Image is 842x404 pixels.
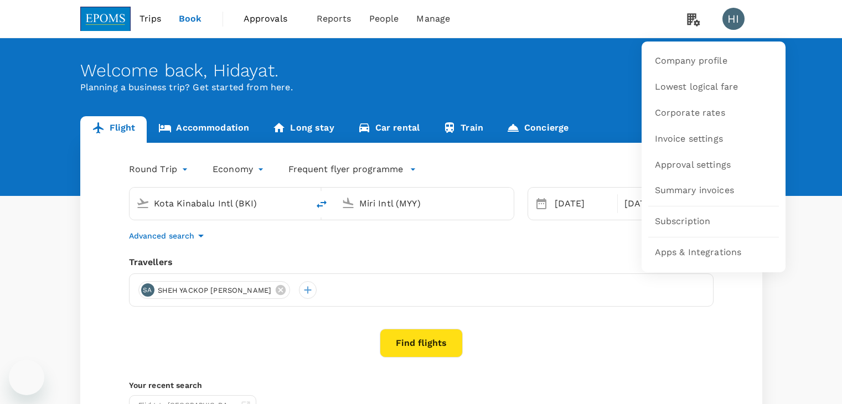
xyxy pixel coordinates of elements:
[308,191,335,217] button: delete
[244,12,299,25] span: Approvals
[346,116,432,143] a: Car rental
[648,74,779,100] a: Lowest logical fare
[129,380,714,391] p: Your recent search
[359,195,490,212] input: Going to
[648,48,779,74] a: Company profile
[301,202,303,204] button: Open
[147,116,261,143] a: Accommodation
[138,281,291,299] div: SASHEH YACKOP [PERSON_NAME]
[648,240,779,266] a: Apps & Integrations
[620,193,685,215] div: [DATE]
[288,163,416,176] button: Frequent flyer programme
[655,184,734,197] span: Summary invoices
[648,178,779,204] a: Summary invoices
[213,160,266,178] div: Economy
[550,193,615,215] div: [DATE]
[288,163,403,176] p: Frequent flyer programme
[655,81,738,94] span: Lowest logical fare
[9,360,44,395] iframe: Button to launch messaging window
[506,202,508,204] button: Open
[495,116,580,143] a: Concierge
[151,285,278,296] span: SHEH YACKOP [PERSON_NAME]
[722,8,745,30] div: HI
[129,160,191,178] div: Round Trip
[154,195,285,212] input: Depart from
[317,12,352,25] span: Reports
[141,283,154,297] div: SA
[431,116,495,143] a: Train
[648,209,779,235] a: Subscription
[380,329,463,358] button: Find flights
[80,116,147,143] a: Flight
[648,100,779,126] a: Corporate rates
[80,7,131,31] img: EPOMS SDN BHD
[140,12,161,25] span: Trips
[655,55,727,68] span: Company profile
[655,107,725,120] span: Corporate rates
[655,133,723,146] span: Invoice settings
[80,60,762,81] div: Welcome back , Hidayat .
[648,152,779,178] a: Approval settings
[129,256,714,269] div: Travellers
[648,126,779,152] a: Invoice settings
[655,215,711,228] span: Subscription
[80,81,762,94] p: Planning a business trip? Get started from here.
[129,230,194,241] p: Advanced search
[369,12,399,25] span: People
[179,12,202,25] span: Book
[416,12,450,25] span: Manage
[261,116,345,143] a: Long stay
[655,159,731,172] span: Approval settings
[655,246,742,259] span: Apps & Integrations
[129,229,208,242] button: Advanced search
